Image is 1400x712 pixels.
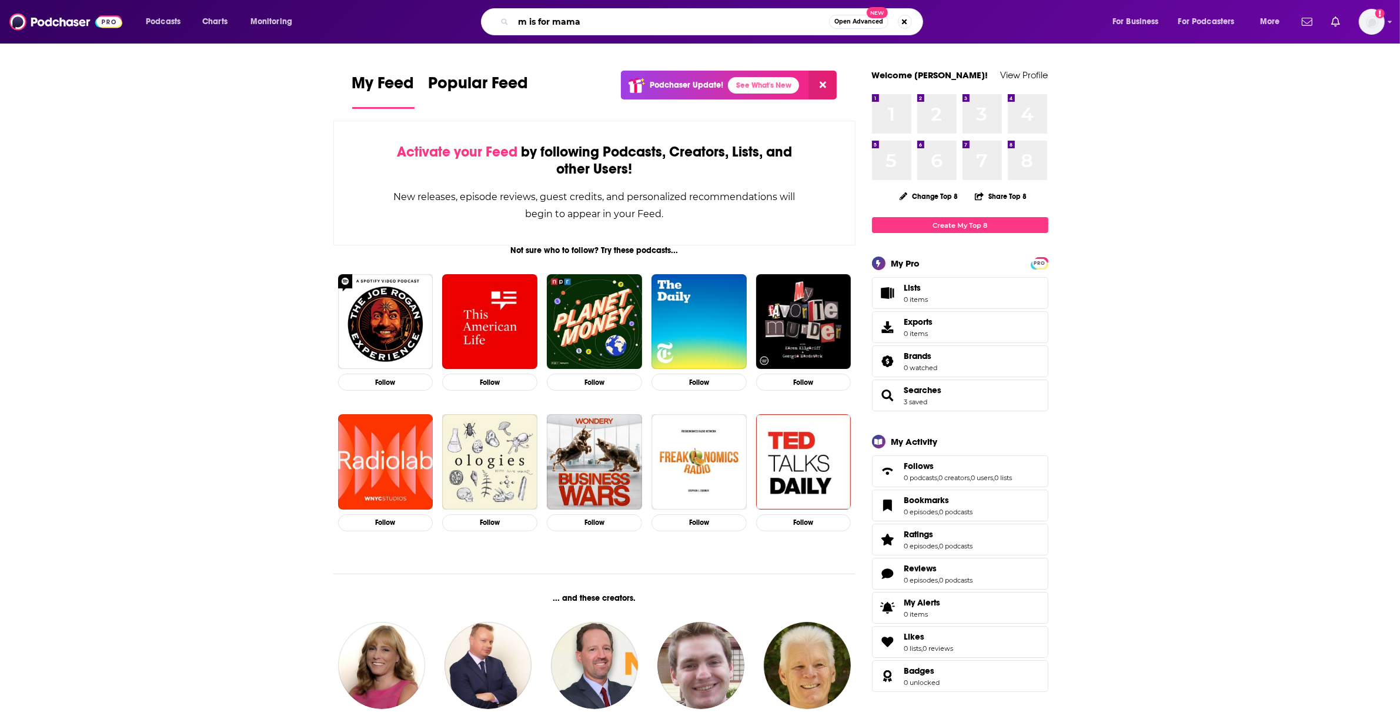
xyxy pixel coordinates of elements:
[338,514,433,531] button: Follow
[492,8,934,35] div: Search podcasts, credits, & more...
[904,474,938,482] a: 0 podcasts
[872,626,1048,658] span: Likes
[1359,9,1385,35] span: Logged in as kberger
[442,274,537,370] img: This American Life
[728,77,799,94] a: See What's New
[397,143,517,161] span: Activate your Feed
[904,666,935,676] span: Badges
[338,414,433,510] img: Radiolab
[202,14,228,30] span: Charts
[393,188,797,222] div: New releases, episode reviews, guest credits, and personalized recommendations will begin to appe...
[904,495,973,505] a: Bookmarks
[352,73,415,109] a: My Feed
[923,644,954,653] a: 0 reviews
[1001,69,1048,81] a: View Profile
[442,414,537,510] img: Ologies with Alie Ward
[1297,12,1317,32] a: Show notifications dropdown
[940,542,973,550] a: 0 podcasts
[876,600,900,616] span: My Alerts
[904,597,941,608] span: My Alerts
[904,644,922,653] a: 0 lists
[651,414,747,510] a: Freakonomics Radio
[650,80,723,90] p: Podchaser Update!
[138,12,196,31] button: open menu
[940,508,973,516] a: 0 podcasts
[872,592,1048,624] a: My Alerts
[904,563,973,574] a: Reviews
[904,351,932,361] span: Brands
[876,387,900,404] a: Searches
[904,631,925,642] span: Likes
[1359,9,1385,35] img: User Profile
[445,622,532,709] img: Mike Gavin
[938,508,940,516] span: ,
[904,385,942,395] a: Searches
[1033,259,1047,268] span: PRO
[547,274,642,370] img: Planet Money
[904,364,938,372] a: 0 watched
[1171,12,1252,31] button: open menu
[971,474,994,482] a: 0 users
[938,576,940,584] span: ,
[904,576,938,584] a: 0 episodes
[872,217,1048,233] a: Create My Top 8
[904,495,950,505] span: Bookmarks
[904,282,921,293] span: Lists
[867,7,888,18] span: New
[333,245,856,255] div: Not sure who to follow? Try these podcasts...
[891,436,938,447] div: My Activity
[338,274,433,370] a: The Joe Rogan Experience
[195,12,235,31] a: Charts
[904,461,934,471] span: Follows
[876,285,900,301] span: Lists
[651,374,747,391] button: Follow
[904,398,928,406] a: 3 saved
[938,474,939,482] span: ,
[904,610,941,618] span: 0 items
[876,531,900,548] a: Ratings
[904,666,940,676] a: Badges
[872,558,1048,590] span: Reviews
[891,258,920,269] div: My Pro
[834,19,883,25] span: Open Advanced
[513,12,829,31] input: Search podcasts, credits, & more...
[876,565,900,582] a: Reviews
[904,317,933,327] span: Exports
[904,563,937,574] span: Reviews
[1260,14,1280,30] span: More
[429,73,529,100] span: Popular Feed
[904,295,928,304] span: 0 items
[338,622,425,709] img: Jennifer Kushinka
[442,374,537,391] button: Follow
[994,474,995,482] span: ,
[250,14,292,30] span: Monitoring
[1375,9,1385,18] svg: Add a profile image
[1252,12,1295,31] button: open menu
[657,622,744,709] a: Daniel Cuneo
[893,189,965,204] button: Change Top 8
[442,514,537,531] button: Follow
[756,274,851,370] a: My Favorite Murder with Karen Kilgariff and Georgia Hardstark
[904,529,973,540] a: Ratings
[1178,14,1235,30] span: For Podcasters
[872,660,1048,692] span: Badges
[904,529,934,540] span: Ratings
[756,414,851,510] img: TED Talks Daily
[338,374,433,391] button: Follow
[1112,14,1159,30] span: For Business
[547,414,642,510] img: Business Wars
[9,11,122,33] img: Podchaser - Follow, Share and Rate Podcasts
[974,185,1027,208] button: Share Top 8
[1104,12,1174,31] button: open menu
[876,319,900,335] span: Exports
[429,73,529,109] a: Popular Feed
[872,311,1048,343] a: Exports
[995,474,1013,482] a: 0 lists
[547,514,642,531] button: Follow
